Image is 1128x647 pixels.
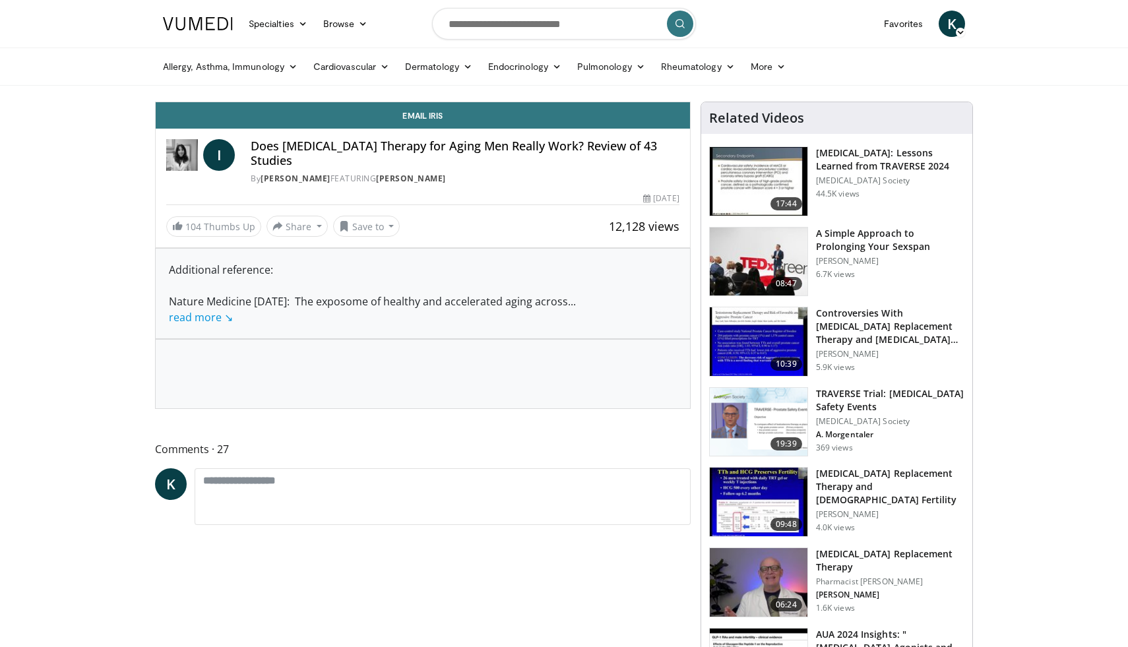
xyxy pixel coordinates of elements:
[816,175,964,186] p: [MEDICAL_DATA] Society
[643,193,679,204] div: [DATE]
[266,216,328,237] button: Share
[816,269,855,280] p: 6.7K views
[816,509,964,520] p: [PERSON_NAME]
[816,429,964,440] p: A. Morgentaler
[816,349,964,359] p: [PERSON_NAME]
[709,387,964,457] a: 19:39 TRAVERSE Trial: [MEDICAL_DATA] Safety Events [MEDICAL_DATA] Society A. Morgentaler 369 views
[710,468,807,536] img: 58e29ddd-d015-4cd9-bf96-f28e303b730c.150x105_q85_crop-smart_upscale.jpg
[816,189,860,199] p: 44.5K views
[397,53,480,80] a: Dermatology
[653,53,743,80] a: Rheumatology
[770,437,802,450] span: 19:39
[155,441,691,458] span: Comments 27
[709,547,964,617] a: 06:24 [MEDICAL_DATA] Replacement Therapy Pharmacist [PERSON_NAME] [PERSON_NAME] 1.6K views
[743,53,794,80] a: More
[770,197,802,210] span: 17:44
[261,173,330,184] a: [PERSON_NAME]
[185,220,201,233] span: 104
[770,357,802,371] span: 10:39
[251,139,679,168] h4: Does [MEDICAL_DATA] Therapy for Aging Men Really Work? Review of 43 Studies
[163,17,233,30] img: VuMedi Logo
[816,522,855,533] p: 4.0K views
[816,467,964,507] h3: [MEDICAL_DATA] Replacement Therapy and [DEMOGRAPHIC_DATA] Fertility
[169,294,576,324] span: ...
[709,110,804,126] h4: Related Videos
[156,102,690,129] a: Email Iris
[155,53,305,80] a: Allergy, Asthma, Immunology
[816,603,855,613] p: 1.6K views
[876,11,931,37] a: Favorites
[709,146,964,216] a: 17:44 [MEDICAL_DATA]: Lessons Learned from TRAVERSE 2024 [MEDICAL_DATA] Society 44.5K views
[709,467,964,537] a: 09:48 [MEDICAL_DATA] Replacement Therapy and [DEMOGRAPHIC_DATA] Fertility [PERSON_NAME] 4.0K views
[770,598,802,611] span: 06:24
[816,387,964,414] h3: TRAVERSE Trial: [MEDICAL_DATA] Safety Events
[709,307,964,377] a: 10:39 Controversies With [MEDICAL_DATA] Replacement Therapy and [MEDICAL_DATA] Can… [PERSON_NAME]...
[480,53,569,80] a: Endocrinology
[816,443,853,453] p: 369 views
[816,362,855,373] p: 5.9K views
[241,11,315,37] a: Specialties
[376,173,446,184] a: [PERSON_NAME]
[155,468,187,500] a: K
[770,518,802,531] span: 09:48
[569,53,653,80] a: Pulmonology
[710,147,807,216] img: 1317c62a-2f0d-4360-bee0-b1bff80fed3c.150x105_q85_crop-smart_upscale.jpg
[305,53,397,80] a: Cardiovascular
[939,11,965,37] a: K
[251,173,679,185] div: By FEATURING
[710,228,807,296] img: c4bd4661-e278-4c34-863c-57c104f39734.150x105_q85_crop-smart_upscale.jpg
[816,227,964,253] h3: A Simple Approach to Prolonging Your Sexspan
[816,146,964,173] h3: [MEDICAL_DATA]: Lessons Learned from TRAVERSE 2024
[609,218,679,234] span: 12,128 views
[770,277,802,290] span: 08:47
[166,139,198,171] img: Dr. Iris Gorfinkel
[816,307,964,346] h3: Controversies With [MEDICAL_DATA] Replacement Therapy and [MEDICAL_DATA] Can…
[816,576,964,587] p: Pharmacist [PERSON_NAME]
[169,262,677,325] div: Additional reference: Nature Medicine [DATE]: The exposome of healthy and accelerated aging across
[816,416,964,427] p: [MEDICAL_DATA] Society
[710,548,807,617] img: e23de6d5-b3cf-4de1-8780-c4eec047bbc0.150x105_q85_crop-smart_upscale.jpg
[710,307,807,376] img: 418933e4-fe1c-4c2e-be56-3ce3ec8efa3b.150x105_q85_crop-smart_upscale.jpg
[816,590,964,600] p: [PERSON_NAME]
[709,227,964,297] a: 08:47 A Simple Approach to Prolonging Your Sexspan [PERSON_NAME] 6.7K views
[432,8,696,40] input: Search topics, interventions
[166,216,261,237] a: 104 Thumbs Up
[816,256,964,266] p: [PERSON_NAME]
[169,310,233,324] a: read more ↘
[816,547,964,574] h3: [MEDICAL_DATA] Replacement Therapy
[333,216,400,237] button: Save to
[203,139,235,171] a: I
[315,11,376,37] a: Browse
[710,388,807,456] img: 9812f22f-d817-4923-ae6c-a42f6b8f1c21.png.150x105_q85_crop-smart_upscale.png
